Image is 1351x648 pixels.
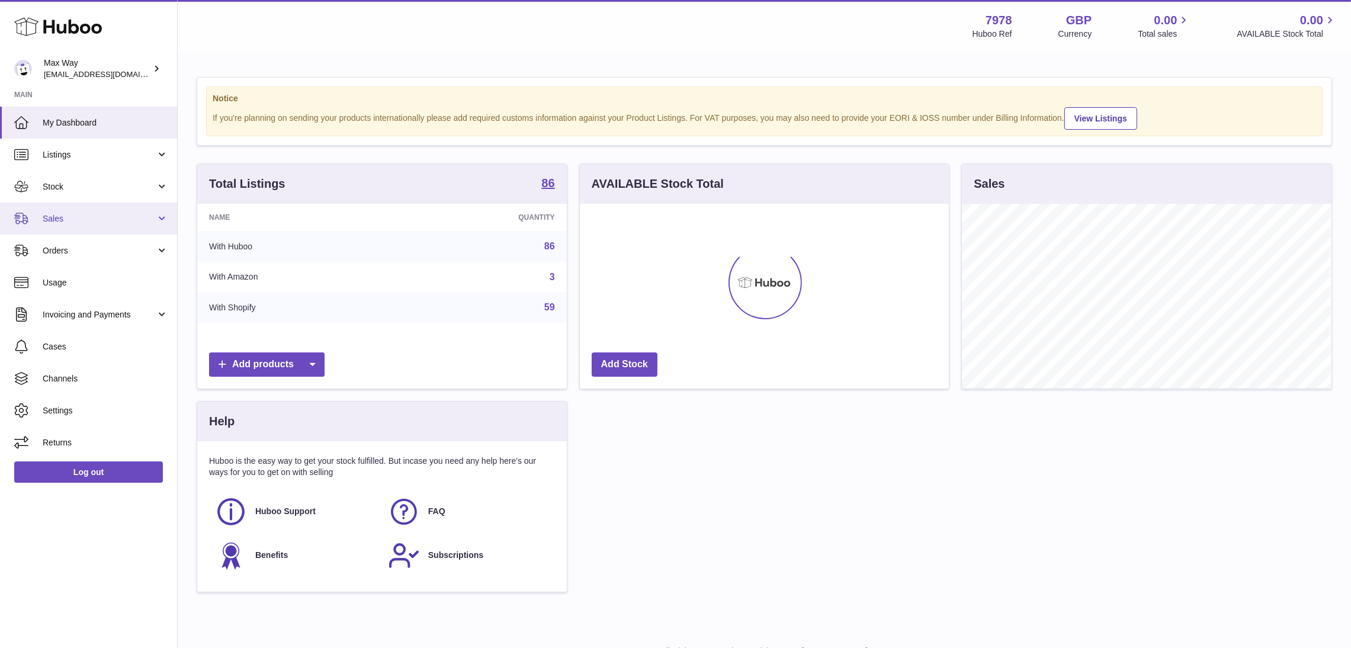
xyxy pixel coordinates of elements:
td: With Amazon [197,262,399,293]
a: View Listings [1064,107,1137,130]
td: With Huboo [197,231,399,262]
a: 3 [550,272,555,282]
span: Invoicing and Payments [43,309,156,320]
strong: 86 [541,177,554,189]
a: 0.00 AVAILABLE Stock Total [1237,12,1337,40]
span: Subscriptions [428,550,483,561]
div: Huboo Ref [973,28,1012,40]
a: Benefits [215,540,376,572]
h3: Help [209,413,235,429]
th: Name [197,204,399,231]
div: Currency [1058,28,1092,40]
span: Settings [43,405,168,416]
span: Huboo Support [255,506,316,517]
span: Returns [43,437,168,448]
a: Add products [209,352,325,377]
div: Max Way [44,57,150,80]
p: Huboo is the easy way to get your stock fulfilled. But incase you need any help here's our ways f... [209,455,555,478]
span: [EMAIL_ADDRESS][DOMAIN_NAME] [44,69,174,79]
a: 0.00 Total sales [1138,12,1190,40]
span: My Dashboard [43,117,168,129]
h3: Sales [974,176,1005,192]
a: 86 [544,241,555,251]
td: With Shopify [197,292,399,323]
strong: GBP [1066,12,1092,28]
span: Total sales [1138,28,1190,40]
a: Add Stock [592,352,657,377]
span: AVAILABLE Stock Total [1237,28,1337,40]
span: Cases [43,341,168,352]
span: Usage [43,277,168,288]
a: 59 [544,302,555,312]
a: 86 [541,177,554,191]
strong: Notice [213,93,1316,104]
th: Quantity [399,204,566,231]
a: Subscriptions [388,540,549,572]
span: FAQ [428,506,445,517]
span: Benefits [255,550,288,561]
span: Channels [43,373,168,384]
span: Sales [43,213,156,224]
strong: 7978 [986,12,1012,28]
span: Orders [43,245,156,256]
span: 0.00 [1154,12,1177,28]
a: Log out [14,461,163,483]
img: Max@LongevityBox.co.uk [14,60,32,78]
a: FAQ [388,496,549,528]
h3: AVAILABLE Stock Total [592,176,724,192]
span: Listings [43,149,156,161]
span: Stock [43,181,156,193]
div: If you're planning on sending your products internationally please add required customs informati... [213,105,1316,130]
a: Huboo Support [215,496,376,528]
h3: Total Listings [209,176,285,192]
span: 0.00 [1300,12,1323,28]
